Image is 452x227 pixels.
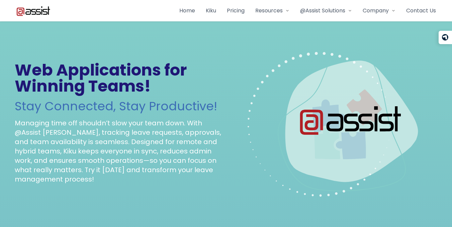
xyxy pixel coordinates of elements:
[16,5,51,16] img: Atassist Logo
[15,62,223,94] h1: Web Applications for Winning Teams!
[406,7,436,15] a: Contact Us
[206,7,216,15] a: Kiku
[300,7,345,15] span: @Assist Solutions
[15,100,223,113] h2: Stay Connected, Stay Productive!
[15,118,223,184] p: Managing time off shouldn’t slow your team down. With @Assist [PERSON_NAME], tracking leave reque...
[255,7,283,15] span: Resources
[227,7,245,15] a: Pricing
[248,37,419,209] img: Hero illustration
[363,7,389,15] span: Company
[179,7,195,15] a: Home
